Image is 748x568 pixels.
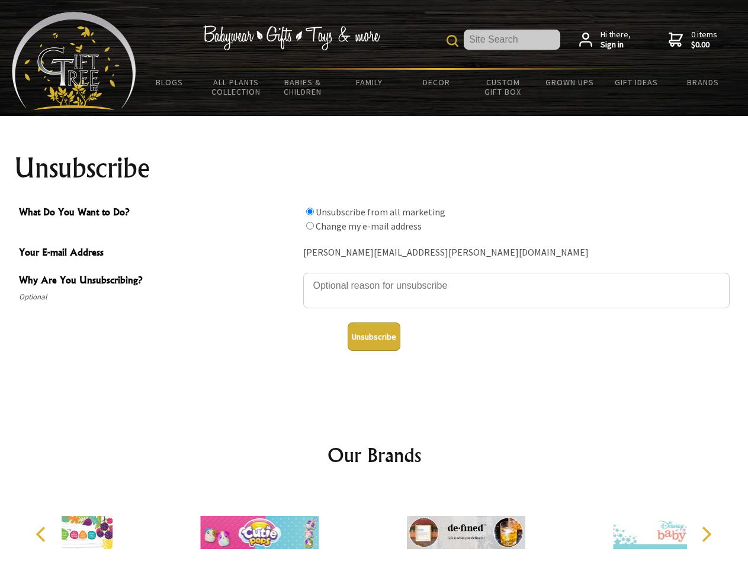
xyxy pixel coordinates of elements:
[19,205,297,222] span: What Do You Want to Do?
[306,222,314,230] input: What Do You Want to Do?
[136,70,203,95] a: BLOGS
[30,521,56,547] button: Previous
[536,70,603,95] a: Grown Ups
[693,521,719,547] button: Next
[203,70,270,104] a: All Plants Collection
[348,322,400,351] button: Unsubscribe
[691,29,717,50] span: 0 items
[447,35,458,47] img: product search
[303,273,730,308] textarea: Why Are You Unsubscribing?
[601,30,631,50] span: Hi there,
[24,441,725,469] h2: Our Brands
[203,25,380,50] img: Babywear - Gifts - Toys & more
[14,154,734,182] h1: Unsubscribe
[269,70,336,104] a: Babies & Children
[464,30,560,50] input: Site Search
[316,220,422,232] label: Change my e-mail address
[303,244,730,262] div: [PERSON_NAME][EMAIL_ADDRESS][PERSON_NAME][DOMAIN_NAME]
[19,290,297,304] span: Optional
[19,273,297,290] span: Why Are You Unsubscribing?
[336,70,403,95] a: Family
[470,70,537,104] a: Custom Gift Box
[670,70,737,95] a: Brands
[603,70,670,95] a: Gift Ideas
[579,30,631,50] a: Hi there,Sign in
[403,70,470,95] a: Decor
[669,30,717,50] a: 0 items$0.00
[601,40,631,50] strong: Sign in
[316,206,445,218] label: Unsubscribe from all marketing
[12,12,136,110] img: Babyware - Gifts - Toys and more...
[19,245,297,262] span: Your E-mail Address
[691,40,717,50] strong: $0.00
[306,208,314,215] input: What Do You Want to Do?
